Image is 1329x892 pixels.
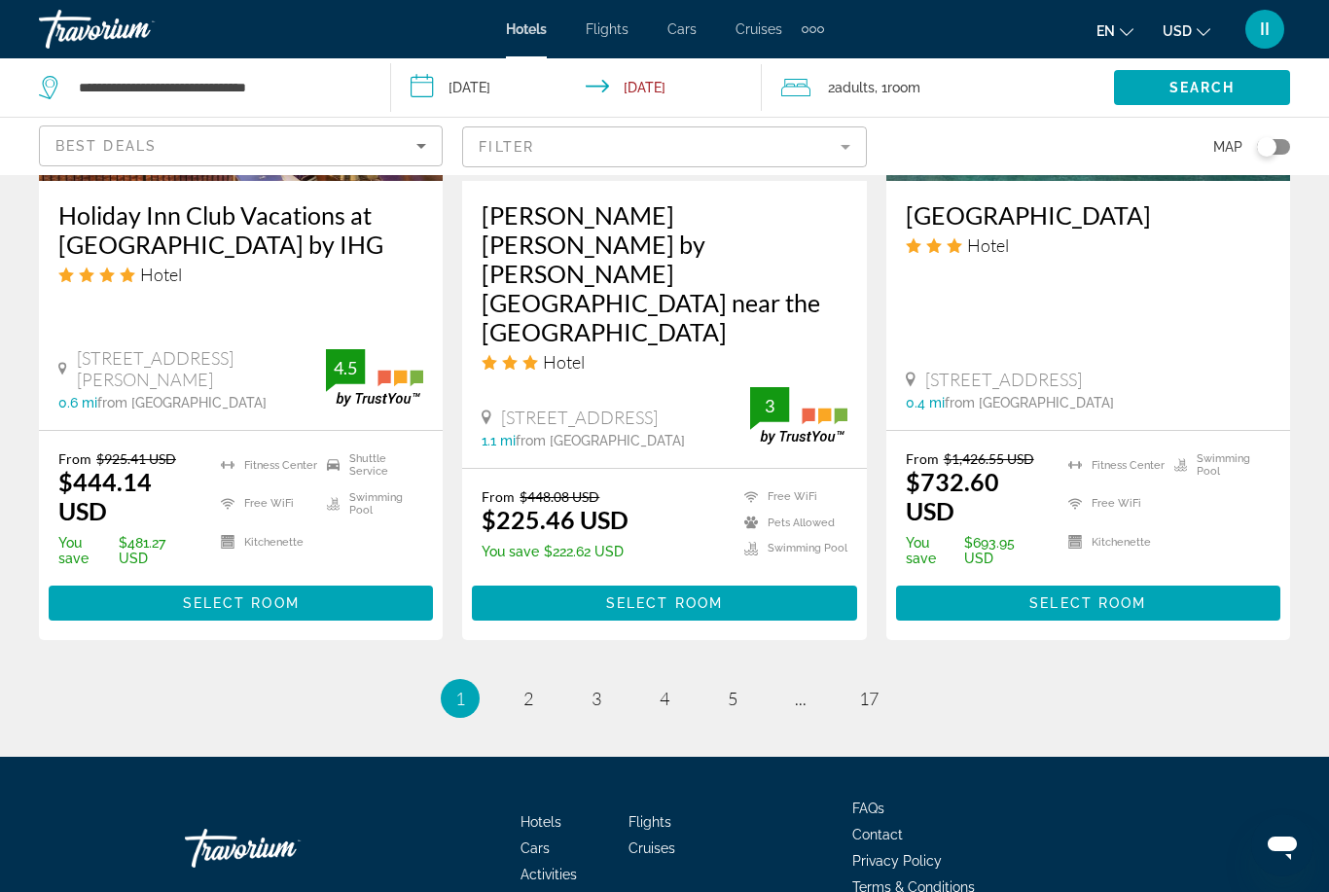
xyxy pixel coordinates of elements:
[1029,595,1146,611] span: Select Room
[317,450,423,480] li: Shuttle Service
[543,351,585,373] span: Hotel
[77,347,327,390] span: [STREET_ADDRESS][PERSON_NAME]
[875,74,920,101] span: , 1
[852,801,884,816] span: FAQs
[472,590,856,612] a: Select Room
[945,395,1114,410] span: from [GEOGRAPHIC_DATA]
[211,528,317,557] li: Kitchenette
[859,688,879,709] span: 17
[660,688,669,709] span: 4
[735,488,847,505] li: Free WiFi
[183,595,300,611] span: Select Room
[58,200,423,259] a: Holiday Inn Club Vacations at [GEOGRAPHIC_DATA] by IHG
[523,688,533,709] span: 2
[802,14,824,45] button: Extra navigation items
[629,814,671,830] a: Flights
[1163,17,1210,45] button: Change currency
[58,467,152,525] ins: $444.14 USD
[49,590,433,612] a: Select Room
[1213,133,1242,161] span: Map
[906,234,1271,256] div: 3 star Hotel
[140,264,182,285] span: Hotel
[1114,70,1290,105] button: Search
[1059,450,1165,480] li: Fitness Center
[1239,9,1290,50] button: User Menu
[482,200,846,346] a: [PERSON_NAME] [PERSON_NAME] by [PERSON_NAME] [GEOGRAPHIC_DATA] near the [GEOGRAPHIC_DATA]
[852,853,942,869] a: Privacy Policy
[482,488,515,505] span: From
[735,541,847,557] li: Swimming Pool
[835,80,875,95] span: Adults
[896,586,1280,621] button: Select Room
[501,407,658,428] span: [STREET_ADDRESS]
[317,489,423,518] li: Swimming Pool
[58,535,197,566] p: $481.27 USD
[592,688,601,709] span: 3
[185,819,379,877] a: Travorium
[39,679,1290,718] nav: Pagination
[211,450,317,480] li: Fitness Center
[762,58,1114,117] button: Travelers: 2 adults, 0 children
[906,395,945,410] span: 0.4 mi
[506,21,547,37] a: Hotels
[606,595,723,611] span: Select Room
[482,351,846,373] div: 3 star Hotel
[211,489,317,518] li: Free WiFi
[55,134,426,158] mat-select: Sort by
[735,515,847,531] li: Pets Allowed
[906,200,1271,230] a: [GEOGRAPHIC_DATA]
[472,586,856,621] button: Select Room
[1059,528,1165,557] li: Kitchenette
[750,394,789,417] div: 3
[455,688,465,709] span: 1
[97,395,267,410] span: from [GEOGRAPHIC_DATA]
[520,488,599,505] del: $448.08 USD
[906,535,960,566] span: You save
[58,264,423,285] div: 4 star Hotel
[482,544,629,559] p: $222.62 USD
[906,467,999,525] ins: $732.60 USD
[58,395,97,410] span: 0.6 mi
[521,867,577,882] a: Activities
[629,840,675,856] span: Cruises
[795,688,807,709] span: ...
[326,356,365,379] div: 4.5
[667,21,697,37] a: Cars
[482,544,539,559] span: You save
[58,450,91,467] span: From
[906,450,939,467] span: From
[55,138,157,154] span: Best Deals
[521,840,550,856] a: Cars
[1059,489,1165,518] li: Free WiFi
[586,21,629,37] a: Flights
[852,827,903,842] a: Contact
[482,505,629,534] ins: $225.46 USD
[736,21,782,37] span: Cruises
[887,80,920,95] span: Room
[1096,23,1115,39] span: en
[462,125,866,168] button: Filter
[58,535,114,566] span: You save
[1260,19,1270,39] span: II
[516,433,685,448] span: from [GEOGRAPHIC_DATA]
[521,814,561,830] a: Hotels
[1163,23,1192,39] span: USD
[906,535,1044,566] p: $693.95 USD
[391,58,763,117] button: Check-in date: Oct 13, 2025 Check-out date: Oct 17, 2025
[728,688,737,709] span: 5
[828,74,875,101] span: 2
[944,450,1034,467] del: $1,426.55 USD
[750,387,847,445] img: trustyou-badge.svg
[1251,814,1313,876] iframe: Кнопка запуска окна обмена сообщениями
[49,586,433,621] button: Select Room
